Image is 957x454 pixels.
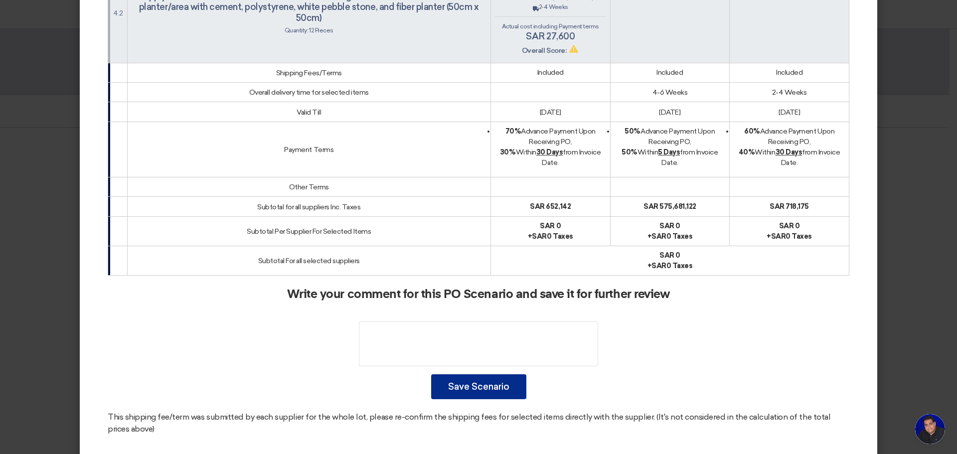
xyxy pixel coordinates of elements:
[537,68,564,77] font: Included
[647,262,652,270] font: +
[540,108,561,117] font: [DATE]
[666,232,693,241] font: 0 Taxes
[285,27,333,34] font: Quantity: 12 Pieces
[540,222,561,230] font: sar 0
[289,183,329,191] font: Other Terms
[539,3,568,10] font: 2-4 Weeks
[521,127,595,146] font: Advance Payment Upon Receiving PO,
[760,127,834,146] font: Advance Payment Upon Receiving PO,
[658,148,680,156] font: 5 Days
[651,262,666,270] font: sar
[257,203,360,211] font: Subtotal for all suppliers Inc. Taxes
[779,222,800,230] font: sar 0
[276,69,342,77] font: Shipping Fees/Terms
[547,232,573,241] font: 0 Taxes
[522,46,566,55] font: Overall Score:
[651,232,666,241] font: sar
[638,148,658,156] font: Within
[505,127,521,136] font: 70%
[526,31,575,42] font: SAR 27,600
[643,202,696,211] font: SAR 575,681,122
[770,202,809,211] font: SAR 718,175
[516,148,536,156] font: Within
[659,251,680,260] font: sar 0
[786,232,812,241] font: 0 Taxes
[448,381,509,392] font: Save Scenario
[656,68,683,77] font: Included
[772,88,807,97] font: 2-4 Weeks
[659,222,680,230] font: sar 0
[640,127,715,146] font: Advance Payment Upon Receiving PO,
[622,148,638,156] font: 50%
[776,148,802,156] font: 30 Days
[113,9,123,17] font: 4.2
[739,148,755,156] font: 40%
[536,148,563,156] font: 30 Days
[781,148,840,167] font: from Invoice Date.
[500,148,516,156] font: 30%
[297,108,321,117] font: Valid Till
[287,289,670,301] font: Write your comment for this PO Scenario and save it for further review
[528,232,532,241] font: +
[771,232,786,241] font: sar
[502,23,599,30] font: Actual cost including Payment terms
[625,127,640,136] font: 50%
[530,202,571,211] font: SAR 652,142
[542,148,601,167] font: from Invoice Date.
[247,227,371,236] font: Subtotal Per Supplier For Selected Items
[258,257,360,265] font: Subtotal For all selected suppliers
[431,374,526,399] button: Save Scenario
[755,148,775,156] font: Within
[647,232,652,241] font: +
[666,262,693,270] font: 0 Taxes
[659,108,680,117] font: [DATE]
[532,232,547,241] font: sar
[915,414,945,444] a: Open chat
[779,108,800,117] font: [DATE]
[652,88,688,97] font: 4-6 Weeks
[284,146,333,154] font: Payment Terms
[249,88,369,97] font: Overall delivery time for selected items
[744,127,760,136] font: 60%
[767,232,771,241] font: +
[108,412,830,434] font: This shipping fee/term was submitted by each supplier for the whole lot, please re-confirm the sh...
[661,148,718,167] font: from Invoice Date.
[776,68,802,77] font: Included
